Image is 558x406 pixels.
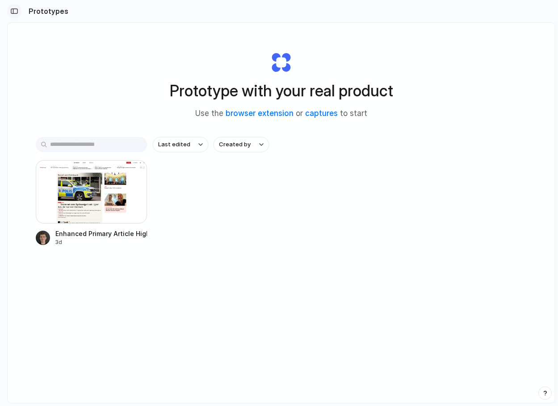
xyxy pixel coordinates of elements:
[195,108,367,120] span: Use the or to start
[219,140,251,149] span: Created by
[305,109,338,118] a: captures
[170,79,393,103] h1: Prototype with your real product
[153,137,208,152] button: Last edited
[36,160,147,246] a: Enhanced Primary Article HighlightEnhanced Primary Article Highlight3d
[55,229,147,238] div: Enhanced Primary Article Highlight
[25,6,68,17] h2: Prototypes
[226,109,294,118] a: browser extension
[158,140,190,149] span: Last edited
[55,238,147,246] div: 3d
[214,137,269,152] button: Created by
